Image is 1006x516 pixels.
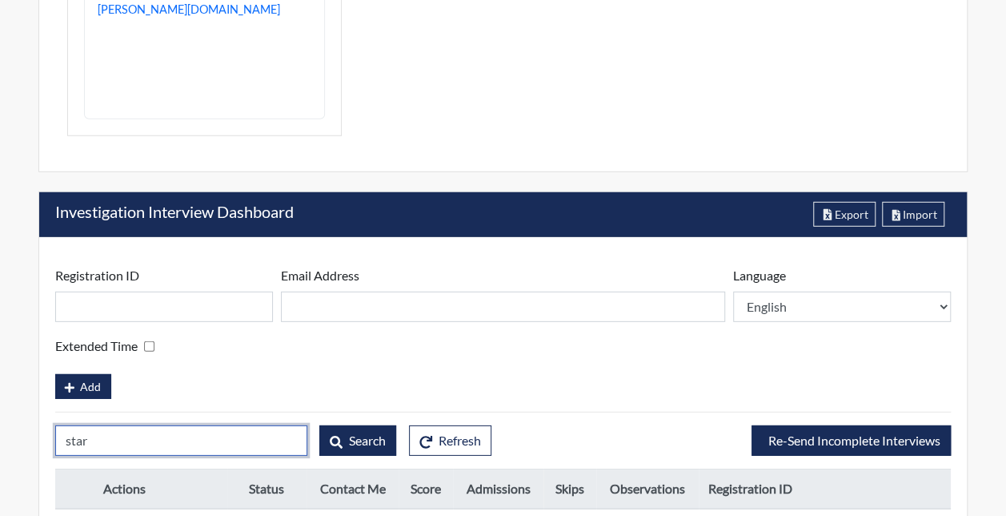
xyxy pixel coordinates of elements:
[319,425,396,456] button: Search
[281,266,359,285] label: Email Address
[55,266,139,285] label: Registration ID
[55,202,294,227] h5: Investigation Interview Dashboard
[596,469,699,509] th: Observations
[227,469,307,509] th: Status
[882,202,945,227] button: Import
[409,425,491,456] button: Refresh
[94,469,227,509] th: Actions
[307,469,399,509] th: Contact Me
[399,469,453,509] th: Score
[55,425,307,456] input: Search by registration ID or email address
[768,433,940,448] span: Re-Send Incomplete Interviews
[439,433,481,448] span: Refresh
[55,292,273,322] input: Unique alphanumeric value for each test taker
[543,469,595,509] th: Skips
[55,374,111,399] button: Add
[813,202,876,227] button: Export
[80,380,101,393] span: Add
[453,469,543,509] th: Admissions
[55,335,161,358] div: Provide test taker extra time to answer each question
[55,337,138,356] label: Extended Time
[751,425,951,456] button: Re-Send Incomplete Interviews
[733,266,786,285] label: Language
[699,469,951,509] th: Registration ID
[349,433,386,448] span: Search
